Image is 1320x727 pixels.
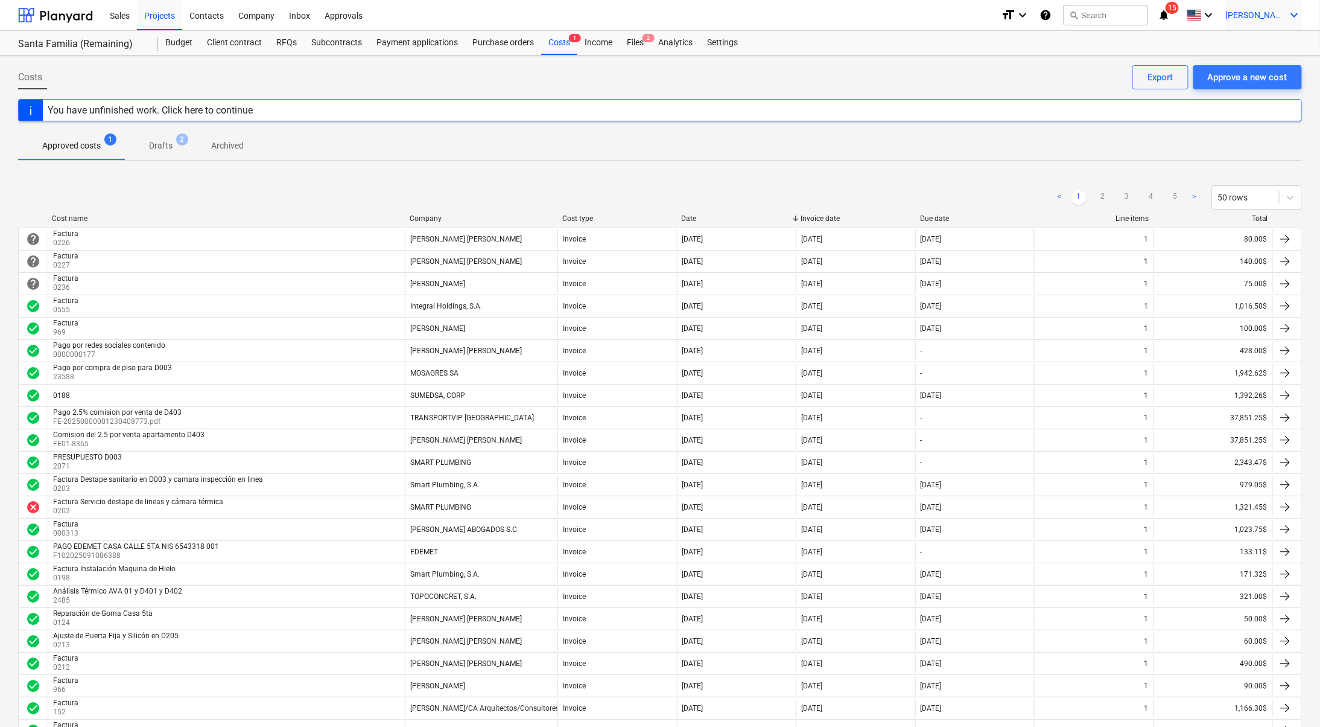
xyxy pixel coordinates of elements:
div: Factura [53,229,78,238]
a: Income [577,31,620,55]
span: check_circle [26,679,40,693]
div: Invoice [563,637,586,645]
div: 979.05$ [1153,475,1272,495]
div: 1 [1144,592,1149,601]
div: [DATE] [801,615,822,623]
a: Costs1 [541,31,577,55]
div: 1 [1144,659,1149,668]
div: RFQs [269,31,304,55]
div: SMART PLUMBING [410,503,471,511]
p: 0203 [53,484,265,494]
div: 1,942.62$ [1153,363,1272,383]
a: Settings [700,31,745,55]
div: [DATE] [801,659,822,668]
span: check_circle [26,545,40,559]
div: 1 [1144,570,1149,578]
div: Invoice was rejected [26,500,40,514]
div: 1 [1144,481,1149,489]
div: [DATE] [921,592,942,601]
div: Invoice [563,481,586,489]
div: Invoice [563,369,586,377]
div: - [921,458,922,467]
a: Client contract [200,31,269,55]
a: Page 5 [1168,190,1182,205]
div: [DATE] [921,570,942,578]
span: [PERSON_NAME] [1226,10,1286,20]
div: Invoice [563,615,586,623]
div: [PERSON_NAME] [PERSON_NAME] [410,637,522,645]
div: Invoice was approved [26,344,40,358]
div: 50.00$ [1153,609,1272,629]
a: Payment applications [369,31,465,55]
div: Factura [53,676,78,685]
div: Smart Plumbing, S.A. [410,481,480,489]
p: Archived [211,139,244,152]
div: Factura [53,274,78,283]
p: FE-20250000001230408773.pdf [53,417,184,427]
span: help [26,277,40,291]
div: [DATE] [801,570,822,578]
span: 1 [104,133,116,146]
div: [DATE] [682,414,703,422]
span: check_circle [26,433,40,447]
span: cancel [26,500,40,514]
div: 133.11$ [1153,542,1272,562]
div: [PERSON_NAME] [410,280,465,288]
div: Factura [53,319,78,327]
div: Approve a new cost [1208,69,1287,85]
div: [DATE] [682,391,703,400]
div: Invoice [563,570,586,578]
p: Approved costs [42,139,101,152]
a: Budget [158,31,200,55]
div: [DATE] [921,659,942,668]
div: Invoice was approved [26,433,40,447]
div: [DATE] [801,414,822,422]
div: 80.00$ [1153,229,1272,249]
div: Cost type [562,214,672,223]
div: Factura [53,252,78,260]
div: [DATE] [921,637,942,645]
div: - [921,347,922,355]
div: Pago por redes sociales contenido [53,341,165,350]
p: 0202 [53,506,226,516]
button: Approve a new cost [1193,65,1302,89]
div: [DATE] [801,369,822,377]
div: [DATE] [682,347,703,355]
p: 0226 [53,238,81,248]
div: [DATE] [682,503,703,511]
div: - [921,369,922,377]
a: Page 3 [1120,190,1134,205]
div: Invoice was approved [26,634,40,649]
div: 1 [1144,391,1149,400]
span: check_circle [26,388,40,403]
div: 1 [1144,548,1149,556]
div: [DATE] [682,592,703,601]
span: 1 [569,34,581,42]
div: Comision del 2.5 por venta apartamento D403 [53,431,205,439]
div: [PERSON_NAME] ABOGADOS S.C [410,525,517,534]
div: Invoice [563,592,586,601]
a: Previous page [1052,190,1067,205]
p: Drafts [149,139,173,152]
div: 60.00$ [1153,632,1272,651]
p: 0212 [53,662,81,673]
div: Invoice [563,324,586,333]
div: [DATE] [801,548,822,556]
div: Invoice was approved [26,455,40,470]
p: 969 [53,327,81,338]
span: Costs [18,70,42,85]
div: Invoice [563,302,586,310]
span: 2 [643,34,655,42]
a: Page 2 [1096,190,1110,205]
div: [DATE] [682,436,703,444]
p: 2485 [53,595,185,606]
div: [DATE] [921,235,942,243]
div: Cost name [52,214,400,223]
div: 37,851.25$ [1153,431,1272,450]
div: [PERSON_NAME] [410,324,465,333]
div: Invoice [563,414,586,422]
div: Export [1147,69,1173,85]
div: [PERSON_NAME] [PERSON_NAME] [410,615,522,623]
